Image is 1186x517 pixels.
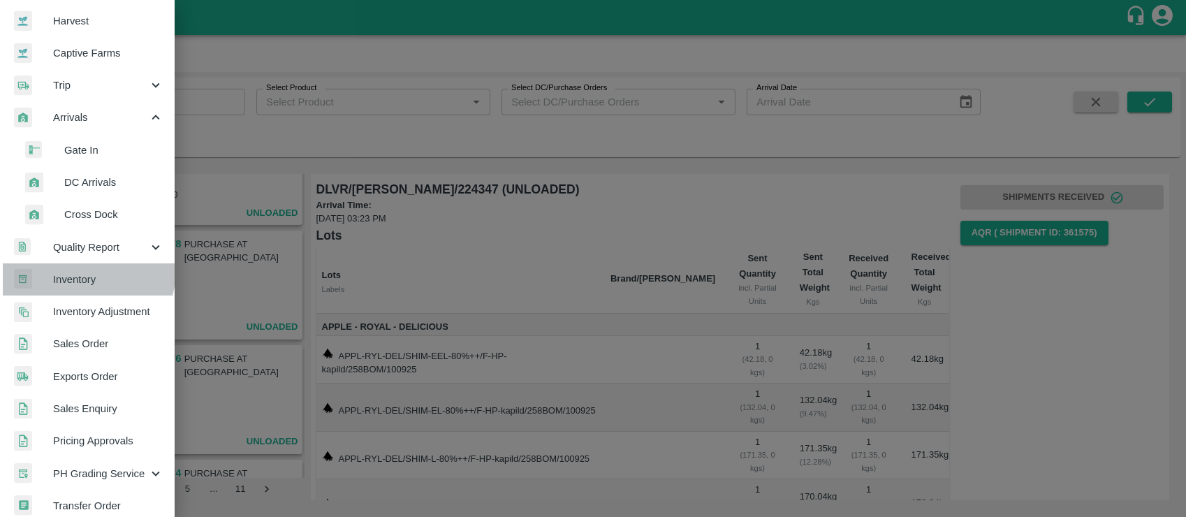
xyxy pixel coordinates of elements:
[53,240,148,255] span: Quality Report
[53,78,148,93] span: Trip
[14,334,32,354] img: sales
[64,175,163,190] span: DC Arrivals
[53,433,163,449] span: Pricing Approvals
[14,463,32,483] img: whTracker
[14,302,32,322] img: inventory
[53,336,163,351] span: Sales Order
[53,45,163,61] span: Captive Farms
[53,272,163,287] span: Inventory
[14,366,32,386] img: shipments
[14,399,32,419] img: sales
[53,369,163,384] span: Exports Order
[53,401,163,416] span: Sales Enquiry
[53,304,163,319] span: Inventory Adjustment
[25,173,43,193] img: whArrival
[25,141,42,159] img: gatein
[64,143,163,158] span: Gate In
[25,205,43,225] img: whArrival
[53,110,148,125] span: Arrivals
[14,108,32,128] img: whArrival
[53,466,148,481] span: PH Grading Service
[14,431,32,451] img: sales
[53,13,163,29] span: Harvest
[11,198,175,231] a: whArrivalCross Dock
[11,166,175,198] a: whArrivalDC Arrivals
[53,498,163,514] span: Transfer Order
[14,495,32,516] img: whTransfer
[14,75,32,96] img: delivery
[14,10,32,31] img: harvest
[14,238,31,256] img: qualityReport
[64,207,163,222] span: Cross Dock
[14,43,32,64] img: harvest
[11,134,175,166] a: gateinGate In
[14,269,32,289] img: whInventory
